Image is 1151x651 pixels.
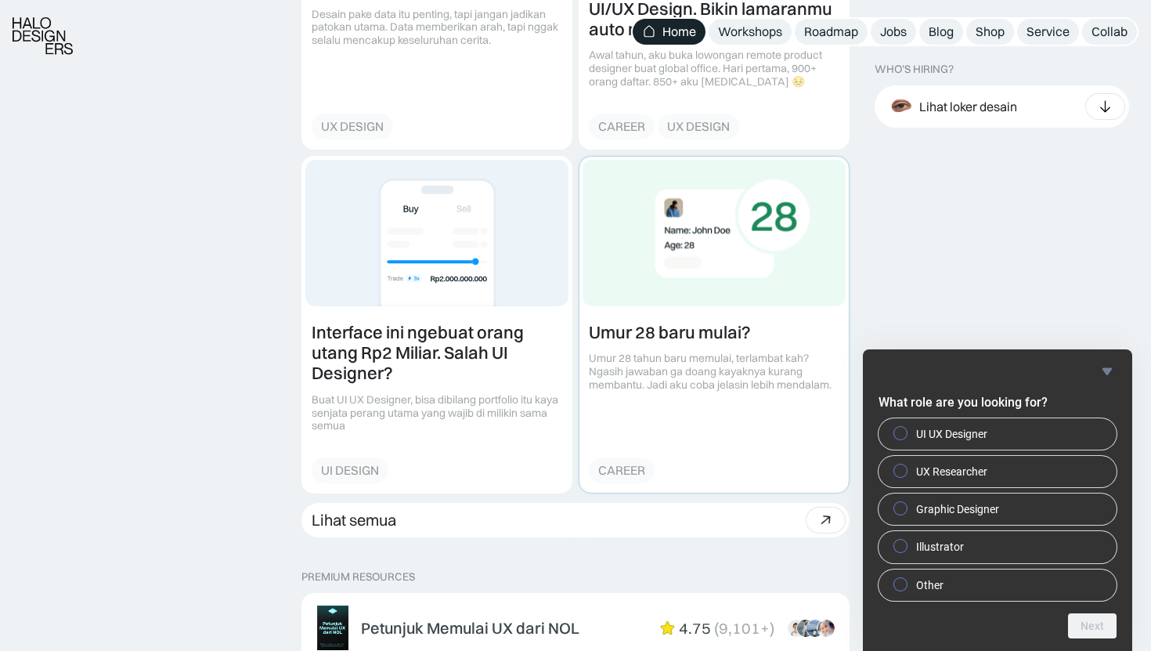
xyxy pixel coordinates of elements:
[966,19,1014,45] a: Shop
[1017,19,1079,45] a: Service
[880,24,907,40] div: Jobs
[879,418,1117,601] div: What role are you looking for?
[804,24,858,40] div: Roadmap
[919,19,963,45] a: Blog
[795,19,868,45] a: Roadmap
[916,577,944,593] span: Other
[879,393,1117,412] h2: What role are you looking for?
[1082,19,1137,45] a: Collab
[301,570,850,584] p: PREMIUM RESOURCES
[719,619,770,638] div: 9,101+
[301,503,850,537] a: Lihat semua
[361,619,579,638] div: Petunjuk Memulai UX dari NOL
[662,24,696,40] div: Home
[312,511,396,530] div: Lihat semua
[875,63,954,76] div: WHO’S HIRING?
[919,98,1017,114] div: Lihat loker desain
[916,426,987,442] span: UI UX Designer
[879,362,1117,638] div: What role are you looking for?
[916,464,987,479] span: UX Researcher
[916,501,999,517] span: Graphic Designer
[709,19,792,45] a: Workshops
[770,619,774,638] div: )
[929,24,954,40] div: Blog
[976,24,1005,40] div: Shop
[714,619,719,638] div: (
[871,19,916,45] a: Jobs
[679,619,711,638] div: 4.75
[1068,613,1117,638] button: Next question
[1091,24,1128,40] div: Collab
[916,539,964,555] span: Illustrator
[718,24,782,40] div: Workshops
[1027,24,1070,40] div: Service
[633,19,705,45] a: Home
[1098,362,1117,381] button: Hide survey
